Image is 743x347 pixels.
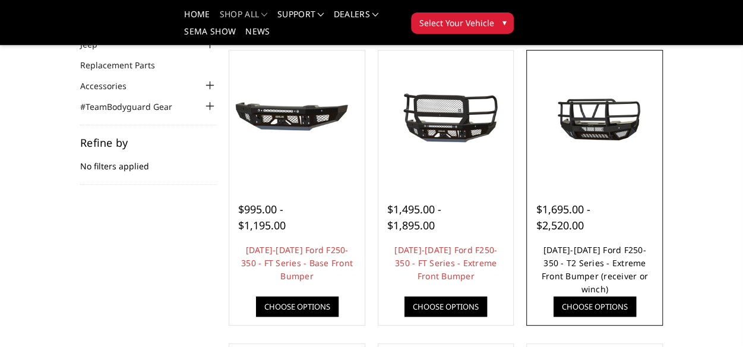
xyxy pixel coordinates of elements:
a: 2023-2026 Ford F250-350 - T2 Series - Extreme Front Bumper (receiver or winch) 2023-2026 Ford F25... [530,53,659,183]
a: SEMA Show [184,27,236,45]
span: $995.00 - $1,195.00 [238,202,286,232]
span: ▾ [502,16,506,29]
span: $1,495.00 - $1,895.00 [387,202,441,232]
a: Accessories [80,80,141,92]
a: Home [184,10,210,27]
button: Select Your Vehicle [411,12,514,34]
span: $1,695.00 - $2,520.00 [536,202,590,232]
a: [DATE]-[DATE] Ford F250-350 - FT Series - Base Front Bumper [241,244,353,282]
h5: Refine by [80,137,217,148]
a: Choose Options [554,296,636,317]
a: shop all [220,10,268,27]
a: Choose Options [404,296,487,317]
iframe: Chat Widget [684,290,743,347]
a: News [245,27,270,45]
img: 2023-2026 Ford F250-350 - FT Series - Extreme Front Bumper [381,88,511,149]
span: Select Your Vehicle [419,17,494,29]
a: 2023-2025 Ford F250-350 - FT Series - Base Front Bumper [232,53,362,183]
div: No filters applied [80,137,217,185]
a: [DATE]-[DATE] Ford F250-350 - FT Series - Extreme Front Bumper [394,244,497,282]
a: 2023-2026 Ford F250-350 - FT Series - Extreme Front Bumper 2023-2026 Ford F250-350 - FT Series - ... [381,53,511,183]
a: Choose Options [256,296,339,317]
a: Dealers [334,10,379,27]
a: Replacement Parts [80,59,170,71]
a: Support [277,10,324,27]
a: #TeamBodyguard Gear [80,100,187,113]
img: 2023-2025 Ford F250-350 - FT Series - Base Front Bumper [232,88,362,149]
img: 2023-2026 Ford F250-350 - T2 Series - Extreme Front Bumper (receiver or winch) [530,82,659,154]
a: [DATE]-[DATE] Ford F250-350 - T2 Series - Extreme Front Bumper (receiver or winch) [542,244,648,295]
